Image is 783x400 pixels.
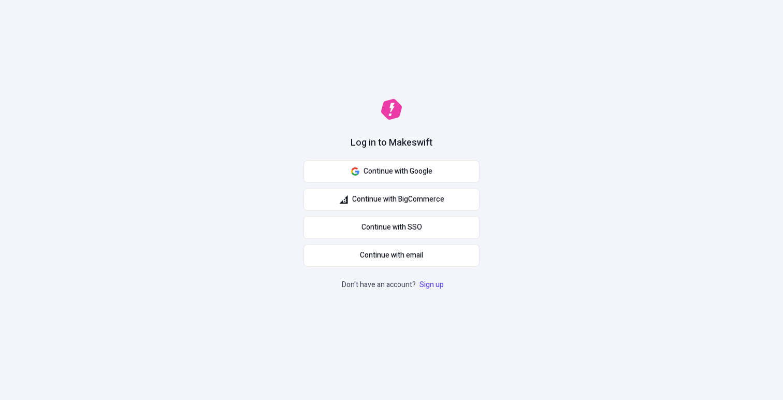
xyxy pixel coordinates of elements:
[303,160,480,183] button: Continue with Google
[303,216,480,239] a: Continue with SSO
[352,194,444,205] span: Continue with BigCommerce
[417,279,446,290] a: Sign up
[303,244,480,267] button: Continue with email
[342,279,446,291] p: Don't have an account?
[364,166,432,177] span: Continue with Google
[303,188,480,211] button: Continue with BigCommerce
[351,136,432,150] h1: Log in to Makeswift
[360,250,423,261] span: Continue with email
